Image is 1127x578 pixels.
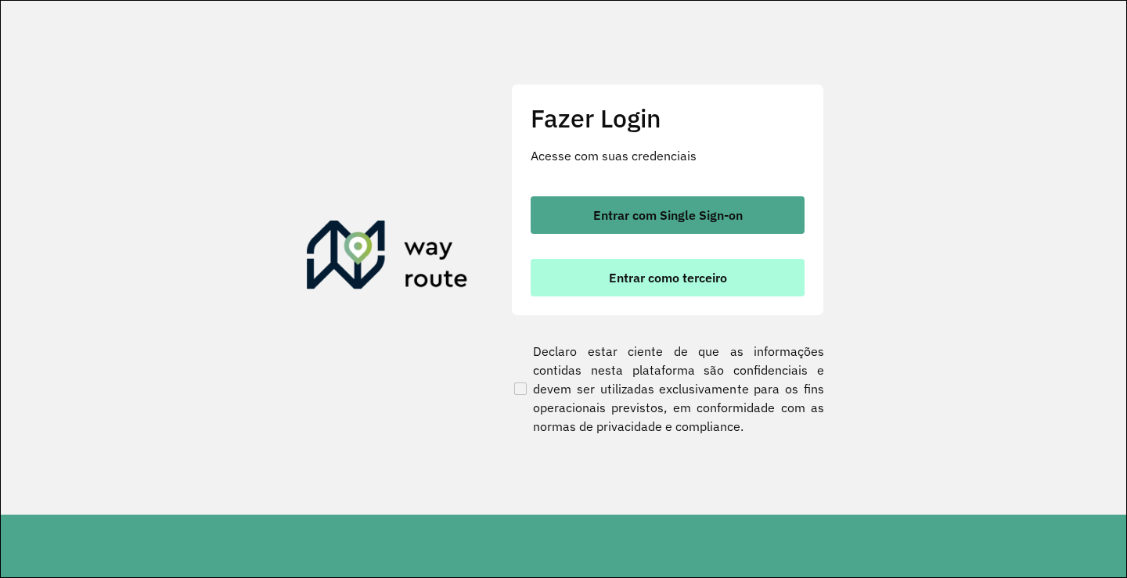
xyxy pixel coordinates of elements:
[593,209,743,221] span: Entrar com Single Sign-on
[307,221,468,296] img: Roteirizador AmbevTech
[531,196,805,234] button: button
[531,103,805,133] h2: Fazer Login
[531,259,805,296] button: button
[609,271,727,284] span: Entrar como terceiro
[511,342,824,436] label: Declaro estar ciente de que as informações contidas nesta plataforma são confidenciais e devem se...
[531,146,805,165] p: Acesse com suas credenciais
